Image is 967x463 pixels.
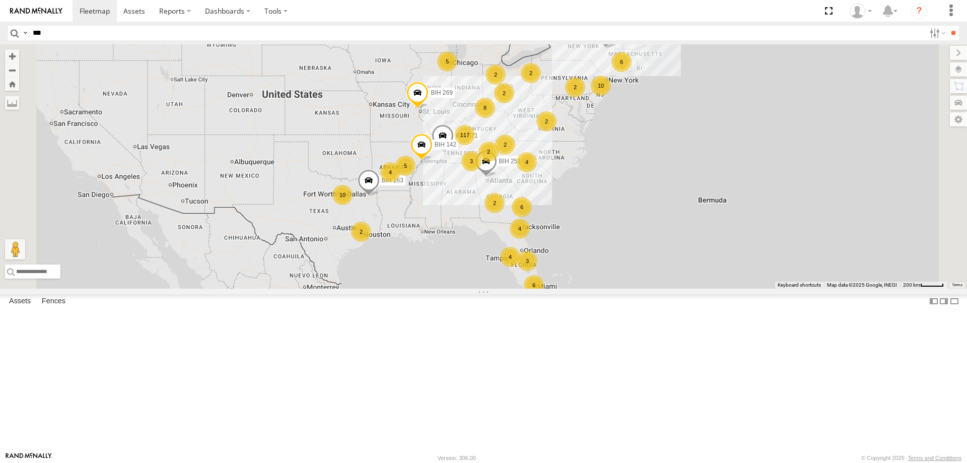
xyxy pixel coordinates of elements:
div: 2 [486,64,506,85]
div: 2 [494,83,514,103]
span: BIH 142 [435,141,456,148]
div: 8 [475,98,495,118]
div: 5 [395,156,416,176]
div: 4 [510,219,530,239]
div: 6 [611,52,632,72]
button: Drag Pegman onto the map to open Street View [5,239,25,259]
span: BIH 271 [456,132,477,139]
button: Zoom in [5,49,19,63]
i: ? [911,3,927,19]
button: Map Scale: 200 km per 43 pixels [900,282,947,289]
div: 117 [455,125,475,145]
label: Fences [37,294,71,308]
div: 3 [461,151,481,171]
button: Zoom Home [5,77,19,91]
label: Measure [5,96,19,110]
div: 10 [332,185,353,205]
div: 2 [478,142,499,162]
div: Nele . [846,4,875,19]
div: 3 [517,251,537,271]
div: 2 [351,222,371,242]
div: 2 [536,111,557,131]
div: 4 [500,247,520,267]
a: Visit our Website [6,453,52,463]
div: 4 [380,162,400,182]
div: © Copyright 2025 - [861,455,961,461]
img: rand-logo.svg [10,8,62,15]
div: 4 [517,152,537,172]
div: Version: 306.00 [438,455,476,461]
div: 2 [485,193,505,213]
div: 2 [495,135,515,155]
label: Assets [4,294,36,308]
div: 6 [524,275,544,295]
span: Map data ©2025 Google, INEGI [827,282,897,288]
span: 200 km [903,282,920,288]
label: Map Settings [950,112,967,126]
button: Zoom out [5,63,19,77]
span: BIH 251 [499,158,521,165]
span: BIH 163 [382,177,403,184]
label: Search Filter Options [926,26,947,40]
label: Dock Summary Table to the Left [929,294,939,309]
button: Keyboard shortcuts [778,282,821,289]
div: 5 [437,51,457,72]
a: Terms and Conditions [908,455,961,461]
div: 6 [512,197,532,217]
label: Search Query [21,26,29,40]
label: Hide Summary Table [949,294,959,309]
div: 2 [521,63,541,83]
a: Terms (opens in new tab) [952,283,962,287]
label: Dock Summary Table to the Right [939,294,949,309]
div: 2 [565,77,585,97]
div: 10 [591,76,611,96]
span: BIH 269 [431,89,452,96]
